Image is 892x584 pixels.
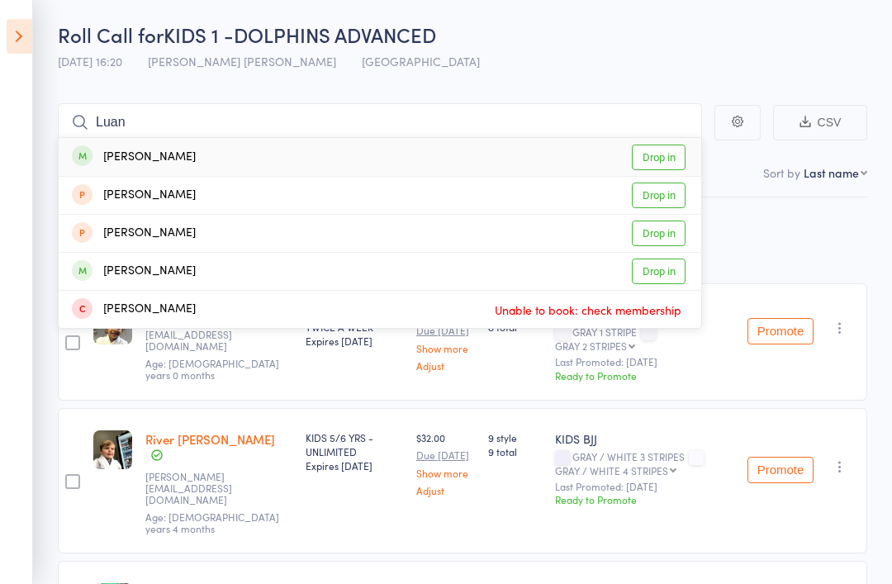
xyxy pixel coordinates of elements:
div: $32.00 [416,430,475,496]
div: GRAY 2 STRIPES [555,340,627,351]
div: $28.80 [416,306,475,371]
a: Adjust [416,485,475,496]
small: Last Promoted: [DATE] [555,356,734,368]
div: KIDS 5/6 YRS -UNLIMITED [306,430,403,472]
button: Promote [747,457,814,483]
small: Last Promoted: [DATE] [555,481,734,492]
span: 9 total [488,444,543,458]
div: Last name [804,164,859,181]
input: Search by name [58,103,702,141]
a: Drop in [632,145,686,170]
div: [PERSON_NAME] [72,262,196,281]
small: Josh@jackharlem.com [145,471,253,506]
a: River [PERSON_NAME] [145,430,275,448]
div: [PERSON_NAME] [72,300,196,319]
small: Due [DATE] [416,325,475,336]
span: 9 style [488,430,543,444]
div: Expires [DATE] [306,458,403,472]
div: [PERSON_NAME] [72,224,196,243]
label: Sort by [763,164,800,181]
span: Age: [DEMOGRAPHIC_DATA] years 0 months [145,356,279,382]
span: Age: [DEMOGRAPHIC_DATA] years 4 months [145,510,279,535]
div: GRAY 1 STRIPE [555,326,734,351]
div: Expires [DATE] [306,334,403,348]
a: Show more [416,468,475,478]
span: Unable to book: check membership [491,297,686,322]
a: Drop in [632,221,686,246]
span: KIDS 1 -DOLPHINS ADVANCED [164,21,436,48]
div: [PERSON_NAME] [72,148,196,167]
a: Show more [416,343,475,354]
small: kirryncrossman@gmail.com [145,329,253,353]
div: Ready to Promote [555,368,734,382]
div: GRAY / WHITE 4 STRIPES [555,465,668,476]
a: Adjust [416,360,475,371]
div: KIDS BJJ [555,430,734,447]
button: Promote [747,318,814,344]
span: [PERSON_NAME] [PERSON_NAME] [148,53,336,69]
small: Due [DATE] [416,449,475,461]
div: [PERSON_NAME] [72,186,196,205]
span: [DATE] 16:20 [58,53,122,69]
a: Drop in [632,183,686,208]
button: CSV [773,105,867,140]
img: image1705384415.png [93,430,132,469]
a: Drop in [632,259,686,284]
div: GRAY / WHITE 3 STRIPES [555,451,734,476]
span: Roll Call for [58,21,164,48]
span: [GEOGRAPHIC_DATA] [362,53,480,69]
div: Ready to Promote [555,492,734,506]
